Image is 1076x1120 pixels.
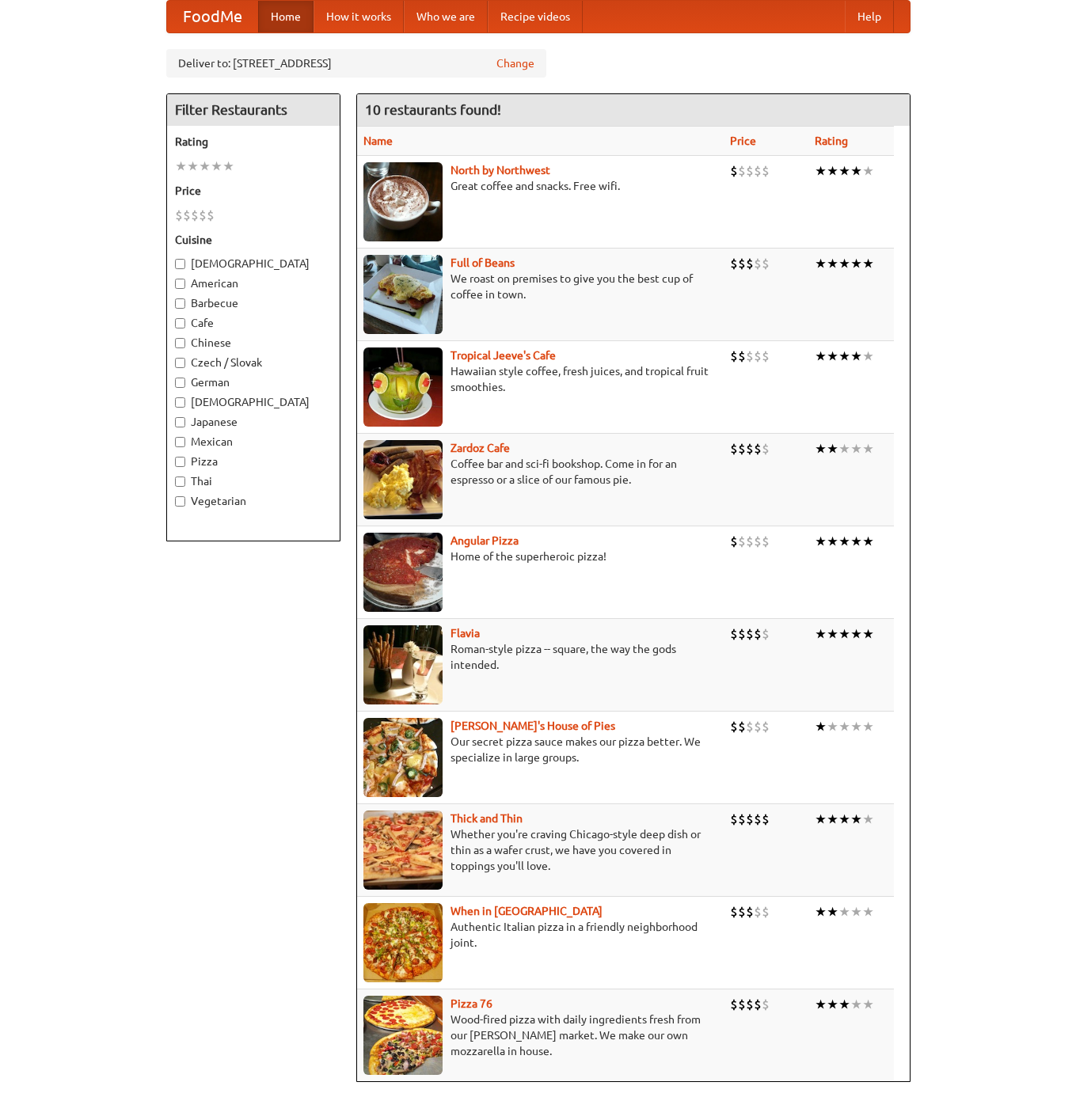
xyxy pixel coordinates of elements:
li: $ [738,903,746,921]
li: $ [762,625,770,643]
li: ★ [827,347,838,365]
li: $ [746,625,754,643]
a: Home [258,1,314,32]
label: [DEMOGRAPHIC_DATA] [175,394,332,410]
input: American [175,279,185,289]
a: Recipe videos [488,1,583,32]
li: $ [754,903,762,921]
li: ★ [815,533,827,550]
li: ★ [815,440,827,457]
p: Whether you're craving Chicago-style deep dish or thin as a wafer crust, we have you covered in t... [363,826,718,874]
li: ★ [862,162,874,180]
li: ★ [862,996,874,1013]
label: Japanese [175,414,332,430]
li: ★ [850,440,862,457]
li: $ [730,533,738,550]
li: ★ [838,811,850,828]
li: $ [754,347,762,365]
b: Angular Pizza [451,534,519,547]
a: Pizza 76 [451,997,492,1010]
li: $ [191,207,199,224]
a: [PERSON_NAME]'s House of Pies [451,719,615,732]
label: Cafe [175,315,332,331]
a: Help [845,1,894,32]
li: $ [746,533,754,550]
li: ★ [827,255,838,272]
h5: Rating [175,134,332,150]
a: Change [496,55,534,71]
li: $ [754,255,762,272]
li: $ [746,903,754,921]
li: $ [754,162,762,180]
li: $ [762,255,770,272]
li: ★ [862,347,874,365]
li: $ [730,718,738,735]
img: jeeves.jpg [363,347,443,427]
li: ★ [827,162,838,180]
li: ★ [862,625,874,643]
li: ★ [838,533,850,550]
label: Vegetarian [175,493,332,509]
h5: Price [175,183,332,199]
p: Coffee bar and sci-fi bookshop. Come in for an espresso or a slice of our famous pie. [363,456,718,488]
input: Czech / Slovak [175,358,185,368]
li: $ [754,533,762,550]
li: $ [199,207,207,224]
li: ★ [838,718,850,735]
a: Flavia [451,627,480,640]
a: Zardoz Cafe [451,442,510,454]
li: ★ [838,625,850,643]
li: ★ [838,440,850,457]
li: $ [207,207,215,224]
a: How it works [314,1,404,32]
li: ★ [850,625,862,643]
li: $ [754,440,762,457]
li: ★ [838,996,850,1013]
h4: Filter Restaurants [167,94,340,126]
p: Roman-style pizza -- square, the way the gods intended. [363,641,718,673]
li: $ [754,996,762,1013]
li: $ [730,347,738,365]
li: $ [738,533,746,550]
b: Full of Beans [451,256,515,269]
a: Thick and Thin [451,812,523,825]
a: When in [GEOGRAPHIC_DATA] [451,905,603,917]
li: ★ [862,440,874,457]
li: ★ [838,162,850,180]
input: Mexican [175,437,185,447]
li: $ [762,811,770,828]
label: Czech / Slovak [175,355,332,370]
li: $ [746,255,754,272]
label: American [175,275,332,291]
label: Barbecue [175,295,332,311]
li: ★ [815,255,827,272]
li: ★ [815,811,827,828]
li: ★ [222,158,234,175]
li: ★ [815,718,827,735]
li: ★ [211,158,222,175]
a: Price [730,135,756,147]
li: $ [730,996,738,1013]
label: [DEMOGRAPHIC_DATA] [175,256,332,271]
li: ★ [850,903,862,921]
li: ★ [815,903,827,921]
li: $ [738,255,746,272]
a: North by Northwest [451,164,550,177]
input: German [175,378,185,388]
img: north.jpg [363,162,443,241]
li: ★ [838,255,850,272]
li: ★ [838,903,850,921]
p: We roast on premises to give you the best cup of coffee in town. [363,271,718,302]
li: ★ [862,255,874,272]
li: $ [746,162,754,180]
li: $ [754,718,762,735]
p: Wood-fired pizza with daily ingredients fresh from our [PERSON_NAME] market. We make our own mozz... [363,1012,718,1059]
img: flavia.jpg [363,625,443,704]
li: $ [738,811,746,828]
li: ★ [850,162,862,180]
img: zardoz.jpg [363,440,443,519]
li: $ [183,207,191,224]
li: $ [738,162,746,180]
